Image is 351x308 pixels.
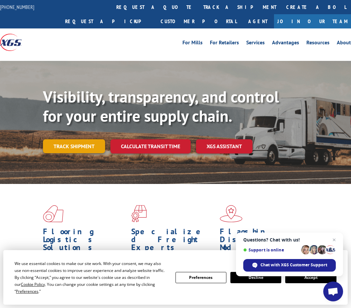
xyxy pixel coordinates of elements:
[110,139,191,154] a: Calculate transit time
[260,262,327,268] span: Chat with XGS Customer Support
[243,237,336,242] span: Questions? Chat with us!
[131,205,147,222] img: xgs-icon-focused-on-flooring-red
[243,247,299,252] span: Support is online
[60,14,156,28] a: Request a pickup
[156,14,242,28] a: Customer Portal
[21,282,45,287] span: Cookie Policy
[16,288,38,294] span: Preferences
[323,282,343,301] div: Open chat
[43,205,63,222] img: xgs-icon-total-supply-chain-intelligence-red
[43,86,279,126] b: Visibility, transparency, and control for your entire supply chain.
[285,272,336,283] button: Accept
[246,40,265,47] a: Services
[15,260,167,295] div: We use essential cookies to make our site work. With your consent, we may also use non-essential ...
[306,40,330,47] a: Resources
[210,40,239,47] a: For Retailers
[272,40,299,47] a: Advantages
[43,228,126,255] h1: Flooring Logistics Solutions
[242,14,274,28] a: Agent
[220,205,243,222] img: xgs-icon-flagship-distribution-model-red
[182,40,203,47] a: For Mills
[196,139,253,154] a: XGS ASSISTANT
[274,14,351,28] a: Join Our Team
[230,272,281,283] button: Decline
[175,272,226,283] button: Preferences
[3,250,348,305] div: Cookie Consent Prompt
[243,259,336,272] div: Chat with XGS Customer Support
[43,139,105,153] a: Track shipment
[337,40,351,47] a: About
[330,236,338,244] span: Close chat
[131,228,214,255] h1: Specialized Freight Experts
[220,228,303,255] h1: Flagship Distribution Model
